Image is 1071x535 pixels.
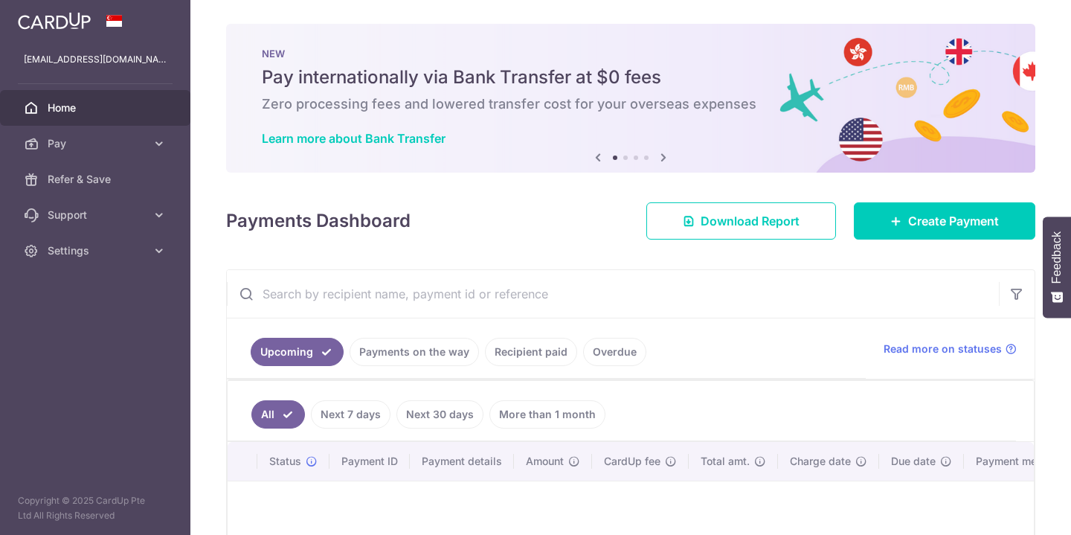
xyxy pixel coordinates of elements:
span: Read more on statuses [884,342,1002,356]
a: More than 1 month [489,400,605,429]
p: NEW [262,48,1000,60]
img: CardUp [18,12,91,30]
th: Payment ID [329,442,410,481]
span: Download Report [701,212,800,230]
span: Status [269,454,301,469]
span: Home [48,100,146,115]
img: Bank transfer banner [226,24,1035,173]
button: Feedback - Show survey [1043,217,1071,318]
a: Next 7 days [311,400,390,429]
th: Payment details [410,442,514,481]
a: Overdue [583,338,646,366]
p: [EMAIL_ADDRESS][DOMAIN_NAME] [24,52,167,67]
a: Create Payment [854,202,1035,240]
h6: Zero processing fees and lowered transfer cost for your overseas expenses [262,95,1000,113]
span: Refer & Save [48,172,146,187]
span: Total amt. [701,454,750,469]
span: CardUp fee [604,454,660,469]
h5: Pay internationally via Bank Transfer at $0 fees [262,65,1000,89]
a: Download Report [646,202,836,240]
span: Charge date [790,454,851,469]
a: Learn more about Bank Transfer [262,131,446,146]
input: Search by recipient name, payment id or reference [227,270,999,318]
a: Recipient paid [485,338,577,366]
span: Feedback [1050,231,1064,283]
a: Next 30 days [396,400,483,429]
a: All [251,400,305,429]
span: Settings [48,243,146,258]
span: Support [48,208,146,222]
span: Due date [891,454,936,469]
a: Payments on the way [350,338,479,366]
a: Read more on statuses [884,342,1017,356]
a: Upcoming [251,338,344,366]
span: Amount [526,454,564,469]
h4: Payments Dashboard [226,208,411,234]
span: Create Payment [908,212,999,230]
span: Pay [48,136,146,151]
